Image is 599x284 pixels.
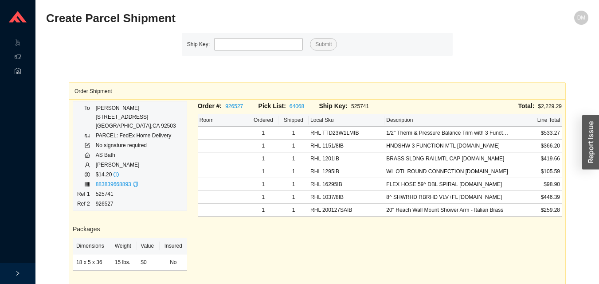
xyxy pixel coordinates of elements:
[114,172,119,177] span: info-circle
[309,165,384,178] td: RHL 1295IB
[95,199,176,209] td: 926527
[248,178,278,191] td: 1
[380,101,562,111] div: $2,229.29
[85,162,90,167] span: user
[278,191,309,204] td: 1
[198,102,222,109] span: Order #:
[386,193,509,202] div: 8^ SHWRHD RBRHD VLV+FL I.BR
[160,254,187,271] td: No
[518,102,535,109] span: Total:
[73,238,111,254] th: Dimensions
[309,127,384,140] td: RHL TTD23W1LMIB
[310,38,337,51] button: Submit
[386,167,509,176] div: WL OTL ROUND CONNECTION I.BR
[77,189,95,199] td: Ref 1
[278,140,309,152] td: 1
[95,131,176,140] td: PARCEL: FedEx Home Delivery
[85,172,90,177] span: dollar
[198,114,248,127] th: Room
[258,102,286,109] span: Pick List:
[85,143,90,148] span: form
[511,140,562,152] td: $366.20
[248,114,278,127] th: Ordered
[133,180,138,189] div: Copy
[386,154,509,163] div: BRASS SLDNG RAILMTL CAP I.BR
[511,165,562,178] td: $105.59
[46,11,453,26] h2: Create Parcel Shipment
[511,152,562,165] td: $419.66
[309,191,384,204] td: RHL 1037/8IB
[95,170,176,179] td: $14.20
[248,152,278,165] td: 1
[15,271,20,276] span: right
[278,178,309,191] td: 1
[77,103,95,131] td: To
[248,165,278,178] td: 1
[278,204,309,217] td: 1
[133,182,138,187] span: copy
[386,141,509,150] div: HNDSHW 3 FUNCTION MTL I.BR
[319,101,380,111] div: 525741
[511,178,562,191] td: $98.90
[74,83,560,99] div: Order Shipment
[111,238,137,254] th: Weight
[511,114,562,127] th: Line Total
[386,206,509,214] div: 20" Reach Wall Mount Shower Arm - Italian Brass
[278,152,309,165] td: 1
[248,191,278,204] td: 1
[95,160,176,170] td: [PERSON_NAME]
[248,204,278,217] td: 1
[386,128,509,137] div: 1/2" Therm & Pressure Balance Trim with 3 Functions (Shared) - Italian Brass
[160,238,187,254] th: Insured
[96,104,176,130] div: [PERSON_NAME] [STREET_ADDRESS] [GEOGRAPHIC_DATA] , CA 92503
[278,127,309,140] td: 1
[111,254,137,271] td: 15 lbs.
[511,204,562,217] td: $259.28
[225,103,243,109] a: 926527
[511,191,562,204] td: $446.39
[309,114,384,127] th: Local Sku
[77,199,95,209] td: Ref 2
[248,140,278,152] td: 1
[248,127,278,140] td: 1
[96,181,131,187] a: 883839668893
[577,11,586,25] span: DM
[73,224,187,234] h3: Packages
[187,38,214,51] label: Ship Key
[95,189,176,199] td: 525741
[290,103,304,109] a: 64068
[95,140,176,150] td: No signature required
[309,204,384,217] td: RHL 200127SAIB
[309,178,384,191] td: RHL 16295IB
[309,152,384,165] td: RHL 1201IB
[137,254,160,271] td: $0
[85,182,90,187] span: barcode
[386,180,509,189] div: FLEX HOSE 59^ DBL SPIRAL I.BR
[95,150,176,160] td: AS Bath
[85,152,90,158] span: home
[511,127,562,140] td: $533.27
[309,140,384,152] td: RHL 1151/8IB
[137,238,160,254] th: Value
[278,165,309,178] td: 1
[384,114,511,127] th: Description
[319,102,348,109] span: Ship Key:
[278,114,309,127] th: Shipped
[73,254,111,271] td: 18 x 5 x 36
